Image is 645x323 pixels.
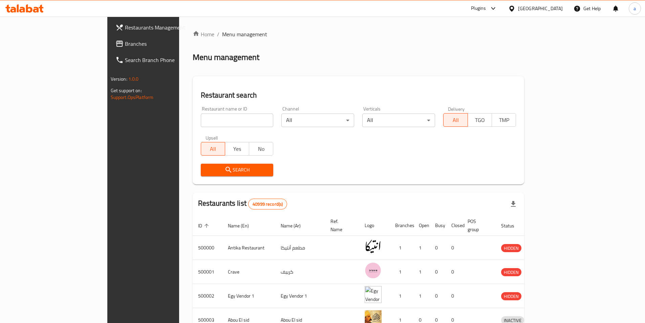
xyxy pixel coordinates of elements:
[413,284,430,308] td: 1
[281,222,309,230] span: Name (Ar)
[359,215,390,236] th: Logo
[413,236,430,260] td: 1
[413,260,430,284] td: 1
[275,260,325,284] td: كرييف
[217,30,219,38] li: /
[633,5,636,12] span: a
[362,114,435,127] div: All
[249,142,273,156] button: No
[249,201,287,207] span: 40999 record(s)
[446,260,462,284] td: 0
[330,217,351,234] span: Ref. Name
[365,238,382,255] img: Antika Restaurant
[198,198,287,209] h2: Restaurants list
[198,222,211,230] span: ID
[125,40,210,48] span: Branches
[110,52,215,68] a: Search Branch Phone
[201,114,274,127] input: Search for restaurant name or ID..
[222,30,267,38] span: Menu management
[390,215,413,236] th: Branches
[365,286,382,303] img: Egy Vendor 1
[201,164,274,176] button: Search
[222,236,275,260] td: Antika Restaurant
[430,260,446,284] td: 0
[390,284,413,308] td: 1
[365,262,382,279] img: Crave
[495,115,513,125] span: TMP
[390,260,413,284] td: 1
[111,75,127,83] span: Version:
[446,284,462,308] td: 0
[492,113,516,127] button: TMP
[505,196,521,212] div: Export file
[275,284,325,308] td: Egy Vendor 1
[501,244,521,252] span: HIDDEN
[501,268,521,276] span: HIDDEN
[204,144,222,154] span: All
[430,236,446,260] td: 0
[111,93,154,102] a: Support.OpsPlatform
[446,215,462,236] th: Closed
[128,75,139,83] span: 1.0.0
[225,142,249,156] button: Yes
[252,144,271,154] span: No
[193,52,259,63] h2: Menu management
[430,284,446,308] td: 0
[390,236,413,260] td: 1
[501,292,521,300] span: HIDDEN
[201,90,516,100] h2: Restaurant search
[501,222,523,230] span: Status
[430,215,446,236] th: Busy
[110,19,215,36] a: Restaurants Management
[468,217,488,234] span: POS group
[222,284,275,308] td: Egy Vendor 1
[228,222,258,230] span: Name (En)
[125,56,210,64] span: Search Branch Phone
[193,30,524,38] nav: breadcrumb
[206,166,268,174] span: Search
[222,260,275,284] td: Crave
[446,115,465,125] span: All
[110,36,215,52] a: Branches
[201,142,225,156] button: All
[248,199,287,209] div: Total records count
[125,23,210,32] span: Restaurants Management
[468,113,492,127] button: TGO
[206,135,218,140] label: Upsell
[111,86,142,95] span: Get support on:
[443,113,468,127] button: All
[446,236,462,260] td: 0
[281,114,354,127] div: All
[471,115,489,125] span: TGO
[448,106,465,111] label: Delivery
[413,215,430,236] th: Open
[275,236,325,260] td: مطعم أنتيكا
[518,5,563,12] div: [GEOGRAPHIC_DATA]
[228,144,246,154] span: Yes
[471,4,486,13] div: Plugins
